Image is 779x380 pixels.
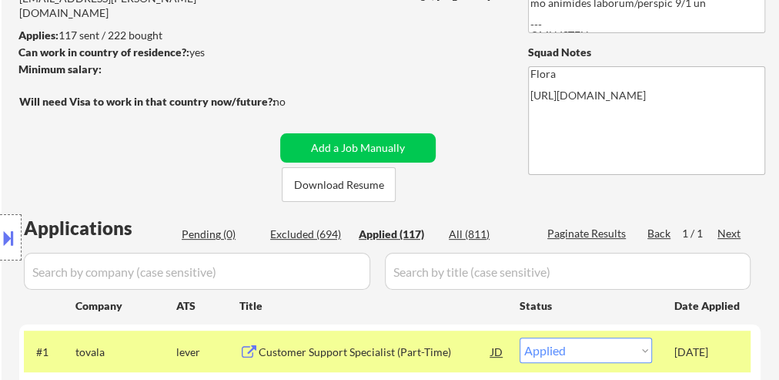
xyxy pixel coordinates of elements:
div: Title [239,298,505,314]
strong: Can work in country of residence?: [18,45,189,59]
div: yes [18,45,270,60]
button: Download Resume [282,167,396,202]
div: All (811) [449,227,526,242]
strong: Minimum salary: [18,62,102,76]
input: Search by title (case sensitive) [385,253,751,290]
div: Date Applied [674,298,742,314]
div: Back [647,226,672,241]
div: [DATE] [674,345,742,360]
div: Customer Support Specialist (Part-Time) [259,345,491,360]
div: Paginate Results [547,226,630,241]
strong: Applies: [18,29,59,42]
div: 1 / 1 [682,226,717,241]
div: Squad Notes [528,45,765,60]
div: 117 sent / 222 bought [18,28,275,43]
button: Add a Job Manually [280,133,436,163]
div: JD [490,338,505,365]
div: Applied (117) [359,227,436,242]
div: Next [717,226,742,241]
div: Excluded (694) [270,227,347,242]
div: no [273,94,317,109]
div: Status [520,291,652,319]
